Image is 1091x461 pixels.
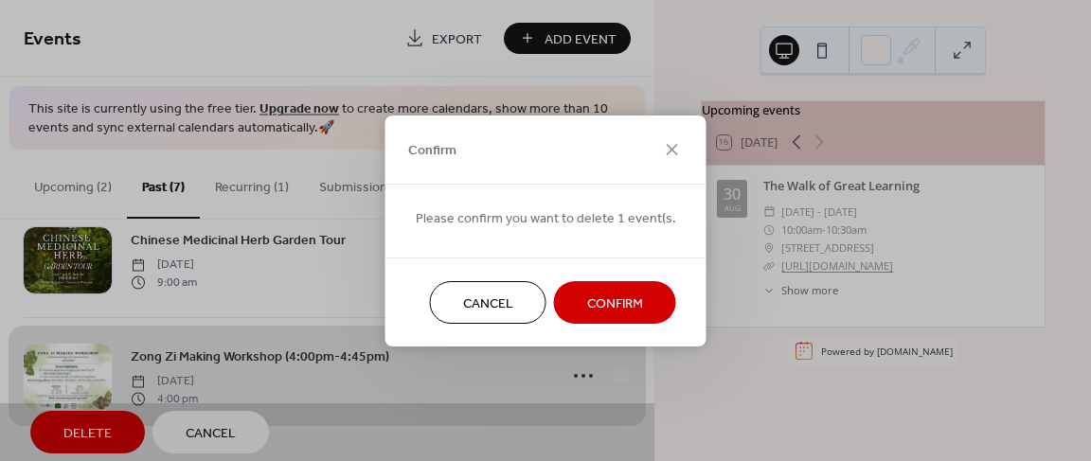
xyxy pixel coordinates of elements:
span: Cancel [463,293,513,313]
span: Please confirm you want to delete 1 event(s. [416,208,676,228]
button: Cancel [430,281,546,324]
button: Confirm [554,281,676,324]
span: Confirm [408,141,456,161]
span: Confirm [587,293,643,313]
